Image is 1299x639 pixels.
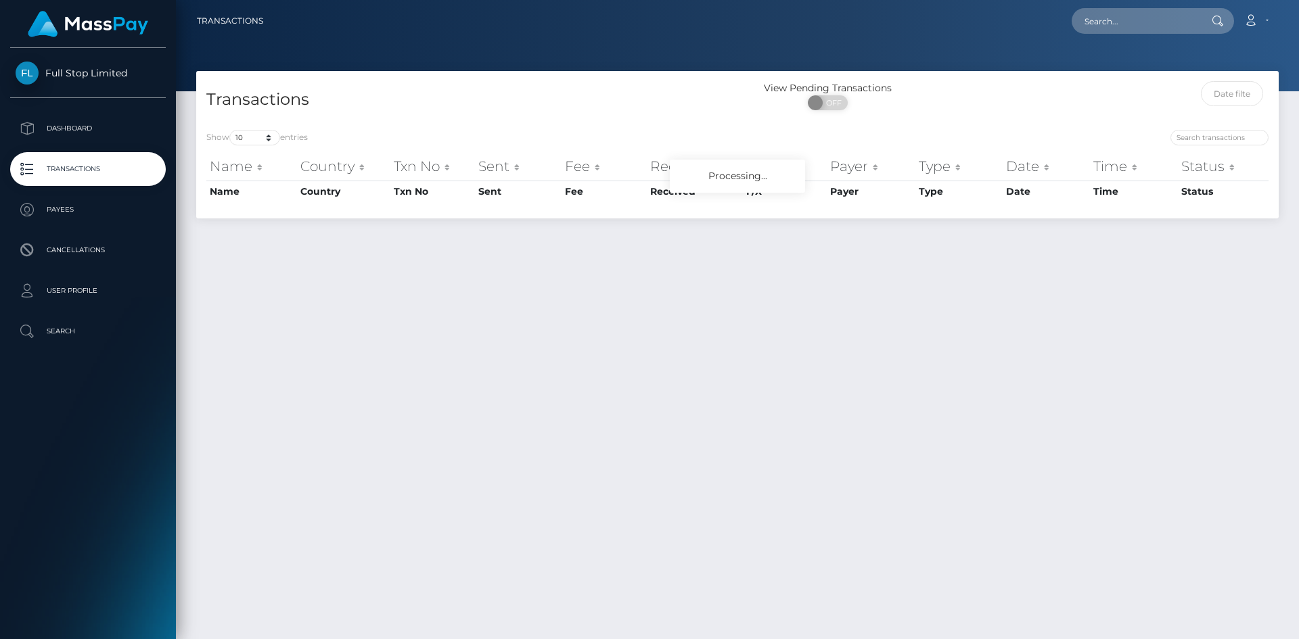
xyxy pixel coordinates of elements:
[206,153,297,180] th: Name
[562,153,647,180] th: Fee
[1178,153,1269,180] th: Status
[1201,81,1264,106] input: Date filter
[10,314,166,348] a: Search
[28,11,148,37] img: MassPay Logo
[206,88,727,112] h4: Transactions
[562,181,647,202] th: Fee
[10,274,166,308] a: User Profile
[670,160,805,193] div: Processing...
[206,130,308,145] label: Show entries
[16,281,160,301] p: User Profile
[16,118,160,139] p: Dashboard
[1003,153,1090,180] th: Date
[915,181,1003,202] th: Type
[815,95,849,110] span: OFF
[647,153,743,180] th: Received
[297,181,391,202] th: Country
[475,153,562,180] th: Sent
[1072,8,1199,34] input: Search...
[16,159,160,179] p: Transactions
[16,62,39,85] img: Full Stop Limited
[10,67,166,79] span: Full Stop Limited
[1170,130,1269,145] input: Search transactions
[647,181,743,202] th: Received
[10,193,166,227] a: Payees
[915,153,1003,180] th: Type
[10,152,166,186] a: Transactions
[297,153,391,180] th: Country
[16,199,160,220] p: Payees
[737,81,918,95] div: View Pending Transactions
[229,130,280,145] select: Showentries
[827,181,915,202] th: Payer
[1090,153,1178,180] th: Time
[10,112,166,145] a: Dashboard
[16,321,160,341] p: Search
[206,181,297,202] th: Name
[1003,181,1090,202] th: Date
[1090,181,1178,202] th: Time
[475,181,562,202] th: Sent
[10,233,166,267] a: Cancellations
[1178,181,1269,202] th: Status
[16,240,160,260] p: Cancellations
[827,153,915,180] th: Payer
[743,153,827,180] th: F/X
[390,153,475,180] th: Txn No
[197,7,263,35] a: Transactions
[390,181,475,202] th: Txn No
